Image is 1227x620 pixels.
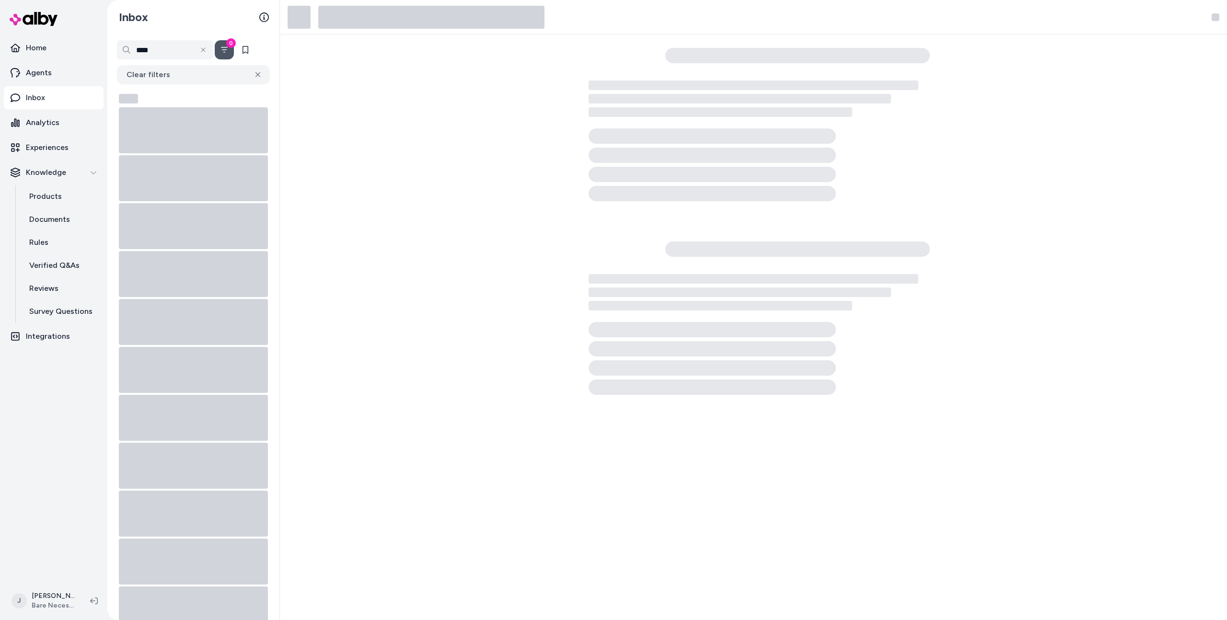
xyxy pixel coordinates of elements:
[29,237,48,248] p: Rules
[20,185,104,208] a: Products
[32,601,75,610] span: Bare Necessities
[29,214,70,225] p: Documents
[20,300,104,323] a: Survey Questions
[4,136,104,159] a: Experiences
[32,591,75,601] p: [PERSON_NAME]
[26,92,45,103] p: Inbox
[29,283,58,294] p: Reviews
[20,277,104,300] a: Reviews
[26,331,70,342] p: Integrations
[4,161,104,184] button: Knowledge
[29,191,62,202] p: Products
[117,65,270,84] button: Clear filters
[26,142,69,153] p: Experiences
[29,306,93,317] p: Survey Questions
[226,38,236,48] div: 0
[20,208,104,231] a: Documents
[4,325,104,348] a: Integrations
[26,67,52,79] p: Agents
[26,167,66,178] p: Knowledge
[4,36,104,59] a: Home
[119,10,148,24] h2: Inbox
[26,117,59,128] p: Analytics
[20,254,104,277] a: Verified Q&As
[10,12,58,26] img: alby Logo
[215,40,234,59] button: Filter
[12,593,27,609] span: J
[26,42,46,54] p: Home
[29,260,80,271] p: Verified Q&As
[4,111,104,134] a: Analytics
[6,586,82,616] button: J[PERSON_NAME]Bare Necessities
[20,231,104,254] a: Rules
[4,61,104,84] a: Agents
[4,86,104,109] a: Inbox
